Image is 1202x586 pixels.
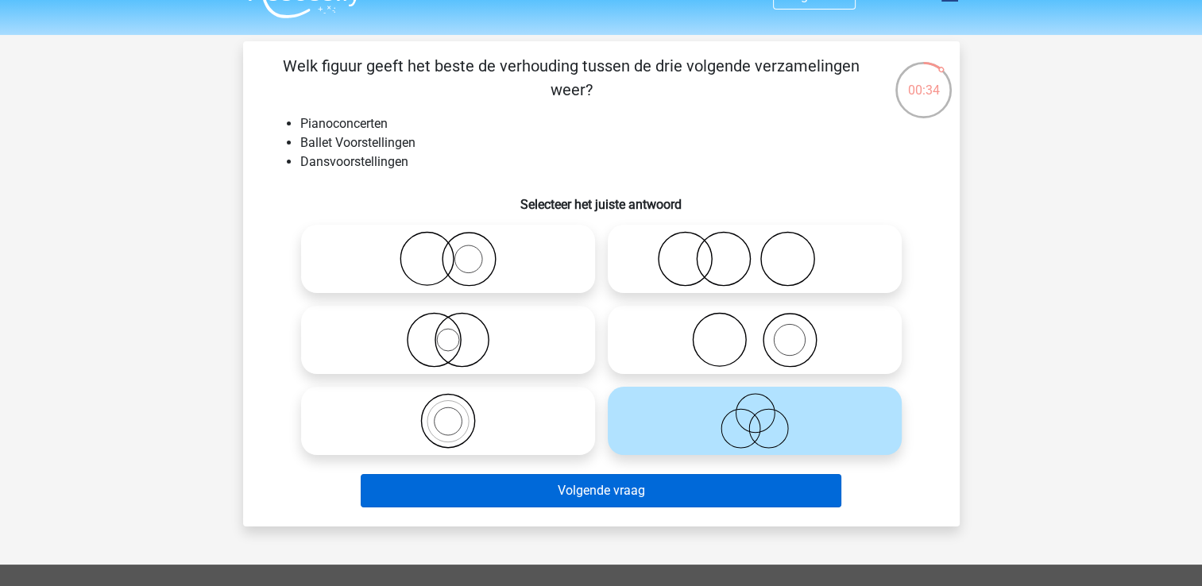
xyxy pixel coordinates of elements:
button: Volgende vraag [361,474,841,507]
p: Welk figuur geeft het beste de verhouding tussen de drie volgende verzamelingen weer? [269,54,875,102]
h6: Selecteer het juiste antwoord [269,184,934,212]
div: 00:34 [894,60,953,100]
li: Dansvoorstellingen [300,152,934,172]
li: Pianoconcerten [300,114,934,133]
li: Ballet Voorstellingen [300,133,934,152]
